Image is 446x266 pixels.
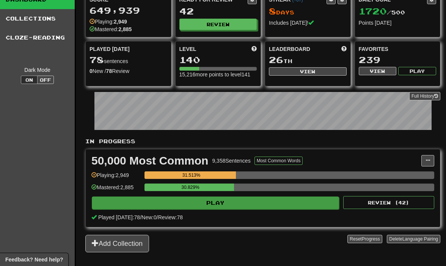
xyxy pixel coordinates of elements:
[179,6,257,16] div: 42
[341,45,347,53] span: This week in points, UTC
[90,6,167,15] div: 649,939
[114,19,127,25] strong: 2,949
[90,67,167,75] div: New / Review
[92,196,339,209] button: Play
[91,155,208,166] div: 50,000 Most Common
[147,171,236,179] div: 31.513%
[91,184,141,196] div: Mastered: 2,885
[359,19,437,27] div: Points [DATE]
[179,19,257,30] button: Review
[118,26,132,32] strong: 2,885
[179,55,257,65] div: 140
[179,71,257,78] div: 15,216 more points to level 141
[141,214,157,220] span: New: 0
[343,196,434,209] button: Review (42)
[90,68,93,74] strong: 0
[140,214,141,220] span: /
[106,68,112,74] strong: 78
[91,171,141,184] div: Playing: 2,949
[212,157,250,165] div: 9,358 Sentences
[85,138,440,145] p: In Progress
[85,235,149,252] button: Add Collection
[90,55,167,65] div: sentences
[347,235,382,243] button: ResetProgress
[21,76,38,84] button: On
[98,214,140,220] span: Played [DATE]: 78
[269,6,347,16] div: Day s
[359,55,437,65] div: 239
[362,236,380,242] span: Progress
[5,256,63,263] span: Open feedback widget
[359,6,387,16] span: 1720
[359,45,437,53] div: Favorites
[402,236,438,242] span: Language Pairing
[251,45,257,53] span: Score more points to level up
[387,235,440,243] button: DeleteLanguage Pairing
[90,54,104,65] span: 78
[158,214,183,220] span: Review: 78
[90,18,127,25] div: Playing:
[269,45,310,53] span: Leaderboard
[90,45,130,53] span: Played [DATE]
[157,214,158,220] span: /
[269,67,347,76] button: View
[90,25,132,33] div: Mastered:
[398,67,436,75] button: Play
[269,55,347,65] div: th
[269,54,283,65] span: 26
[269,19,347,27] div: Includes [DATE]!
[359,9,405,16] span: / 500
[179,45,196,53] span: Level
[37,76,54,84] button: Off
[409,92,440,100] a: Full History
[147,184,234,191] div: 30.829%
[359,67,397,75] button: View
[269,6,276,16] span: 8
[254,157,303,165] button: Most Common Words
[6,66,69,74] div: Dark Mode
